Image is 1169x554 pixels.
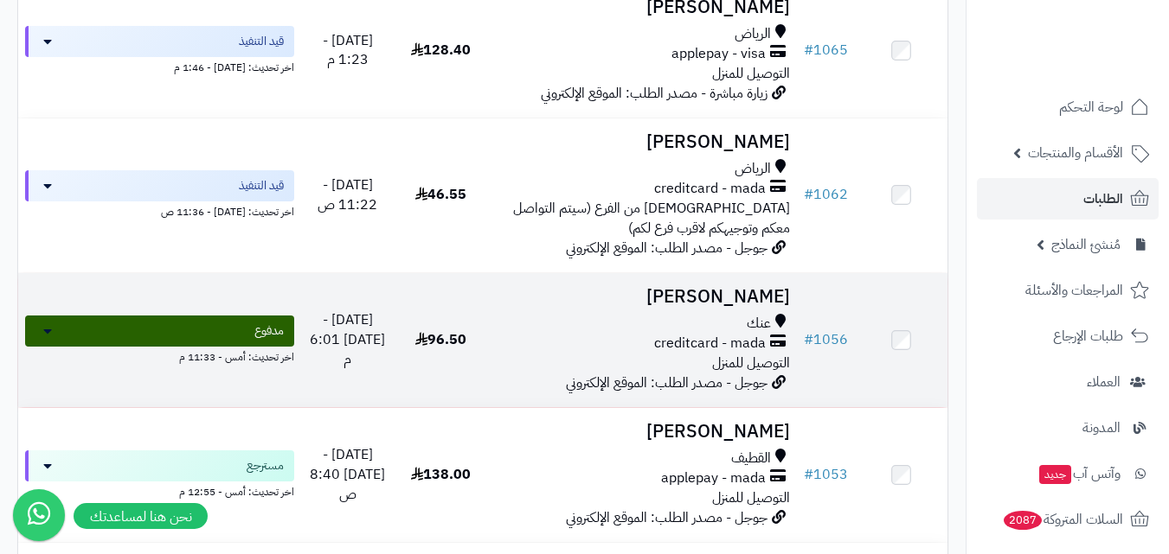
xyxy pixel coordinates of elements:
span: السلات المتروكة [1002,507,1123,532]
img: logo-2.png [1051,48,1153,85]
span: التوصيل للمنزل [712,63,790,84]
span: جوجل - مصدر الطلب: الموقع الإلكتروني [566,507,768,528]
span: الرياض [735,24,771,44]
div: اخر تحديث: أمس - 12:55 م [25,481,294,500]
span: عنك [747,314,771,334]
span: جديد [1039,465,1071,484]
span: 128.40 [411,40,471,60]
a: #1065 [804,40,848,60]
a: وآتس آبجديد [977,453,1159,494]
span: # [804,464,813,485]
span: القطيف [731,449,771,468]
span: مُنشئ النماذج [1051,232,1121,257]
span: قيد التنفيذ [239,177,284,194]
span: [DATE] - 1:23 م [323,30,373,71]
span: # [804,329,813,350]
span: المدونة [1082,416,1121,440]
span: applepay - mada [661,468,766,488]
a: السلات المتروكة2087 [977,499,1159,540]
span: 46.55 [415,184,466,205]
a: العملاء [977,361,1159,403]
a: لوحة التحكم [977,86,1159,128]
span: الرياض [735,159,771,179]
h3: [PERSON_NAME] [494,287,790,307]
a: الطلبات [977,178,1159,220]
span: [DATE] - [DATE] 8:40 ص [310,444,385,505]
a: #1062 [804,184,848,205]
span: # [804,184,813,205]
span: جوجل - مصدر الطلب: الموقع الإلكتروني [566,373,768,393]
span: [DATE] - [DATE] 6:01 م [310,309,385,370]
div: اخر تحديث: أمس - 11:33 م [25,347,294,365]
span: 2087 [1004,511,1042,530]
span: 96.50 [415,329,466,350]
span: # [804,40,813,60]
a: #1056 [804,329,848,350]
span: وآتس آب [1037,462,1121,486]
a: المراجعات والأسئلة [977,270,1159,311]
span: مدفوع [254,322,284,340]
span: التوصيل للمنزل [712,487,790,508]
span: 138.00 [411,464,471,485]
span: الأقسام والمنتجات [1028,141,1123,165]
span: العملاء [1087,370,1121,394]
span: جوجل - مصدر الطلب: الموقع الإلكتروني [566,238,768,258]
span: [DEMOGRAPHIC_DATA] من الفرع (سيتم التواصل معكم وتوجيهكم لاقرب فرع لكم) [513,198,790,239]
a: #1053 [804,464,848,485]
span: مسترجع [247,457,284,474]
span: طلبات الإرجاع [1053,324,1123,348]
span: قيد التنفيذ [239,33,284,50]
a: طلبات الإرجاع [977,315,1159,357]
span: لوحة التحكم [1059,95,1123,119]
span: الطلبات [1083,187,1123,211]
div: اخر تحديث: [DATE] - 1:46 م [25,57,294,75]
span: creditcard - mada [654,334,766,353]
span: [DATE] - 11:22 ص [318,175,377,215]
h3: [PERSON_NAME] [494,422,790,442]
div: اخر تحديث: [DATE] - 11:36 ص [25,201,294,220]
h3: [PERSON_NAME] [494,132,790,152]
span: التوصيل للمنزل [712,353,790,373]
span: creditcard - mada [654,179,766,199]
span: زيارة مباشرة - مصدر الطلب: الموقع الإلكتروني [541,83,768,104]
span: applepay - visa [671,44,766,64]
a: المدونة [977,407,1159,449]
span: المراجعات والأسئلة [1025,278,1123,302]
